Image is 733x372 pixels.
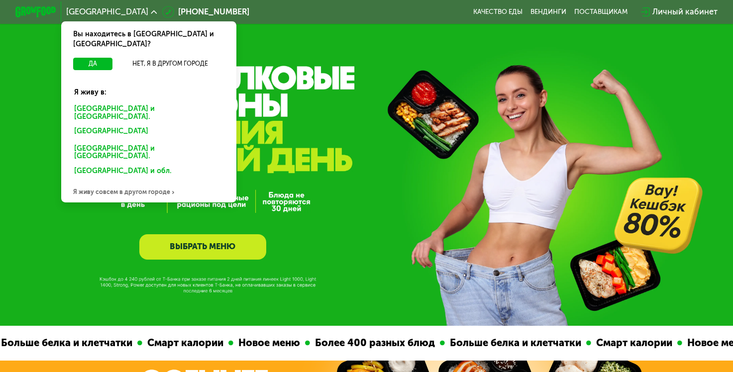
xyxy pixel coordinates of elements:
div: Более 400 разных блюд [86,335,216,351]
a: [PHONE_NUMBER] [162,6,250,18]
button: Нет, я в другом городе [116,58,224,70]
div: Новое меню [458,335,530,351]
div: Более 400 разных блюд [535,335,665,351]
div: [GEOGRAPHIC_DATA] и обл. [67,164,226,181]
a: Вендинги [530,8,566,16]
div: Смарт калории [367,335,453,351]
div: поставщикам [574,8,628,16]
a: ВЫБРАТЬ МЕНЮ [139,234,266,260]
div: [GEOGRAPHIC_DATA] и [GEOGRAPHIC_DATA]. [67,142,230,163]
div: Новое меню [9,335,81,351]
div: [GEOGRAPHIC_DATA] и [GEOGRAPHIC_DATA]. [67,102,230,123]
div: Вы находитесь в [GEOGRAPHIC_DATA] и [GEOGRAPHIC_DATA]? [61,21,236,58]
div: [GEOGRAPHIC_DATA] [67,124,226,141]
div: Я живу в: [67,80,230,98]
div: Я живу совсем в другом городе [61,182,236,202]
div: Личный кабинет [652,6,718,18]
span: [GEOGRAPHIC_DATA] [66,8,148,16]
div: Больше белка и клетчатки [221,335,362,351]
a: Качество еды [473,8,523,16]
button: Да [73,58,112,70]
